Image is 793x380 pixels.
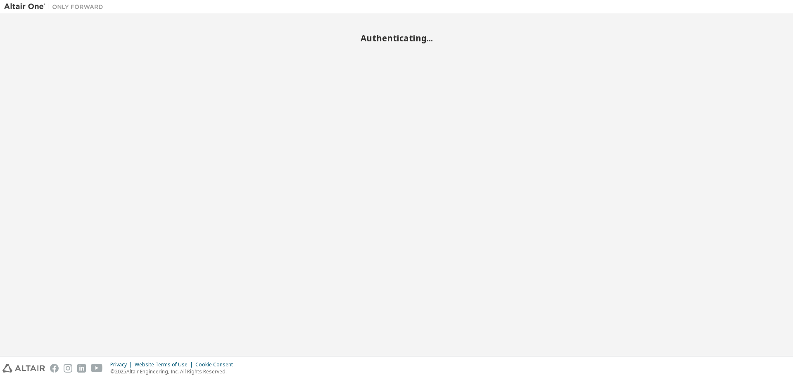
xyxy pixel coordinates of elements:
p: © 2025 Altair Engineering, Inc. All Rights Reserved. [110,368,238,375]
img: Altair One [4,2,107,11]
div: Privacy [110,361,135,368]
img: linkedin.svg [77,364,86,373]
div: Website Terms of Use [135,361,195,368]
img: instagram.svg [64,364,72,373]
img: facebook.svg [50,364,59,373]
img: youtube.svg [91,364,103,373]
div: Cookie Consent [195,361,238,368]
img: altair_logo.svg [2,364,45,373]
h2: Authenticating... [4,33,789,43]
